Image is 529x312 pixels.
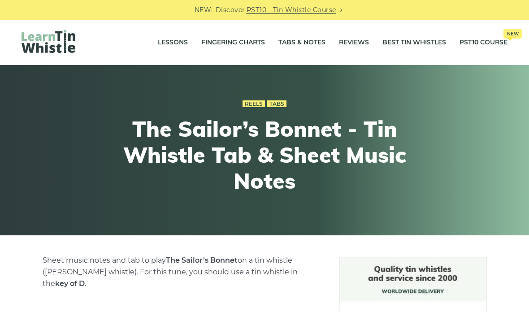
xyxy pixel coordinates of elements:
h1: The Sailor’s Bonnet - Tin Whistle Tab & Sheet Music Notes [100,116,429,194]
a: Tabs & Notes [278,31,325,54]
span: New [503,29,522,39]
a: Reels [243,100,265,108]
a: Reviews [339,31,369,54]
strong: The Sailor’s Bonnet [166,256,238,264]
p: Sheet music notes and tab to play on a tin whistle ([PERSON_NAME] whistle). For this tune, you sh... [43,255,317,290]
a: Fingering Charts [201,31,265,54]
a: Best Tin Whistles [382,31,446,54]
strong: key of D [55,279,85,288]
a: Tabs [267,100,286,108]
a: PST10 CourseNew [460,31,507,54]
img: LearnTinWhistle.com [22,30,75,53]
a: Lessons [158,31,188,54]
